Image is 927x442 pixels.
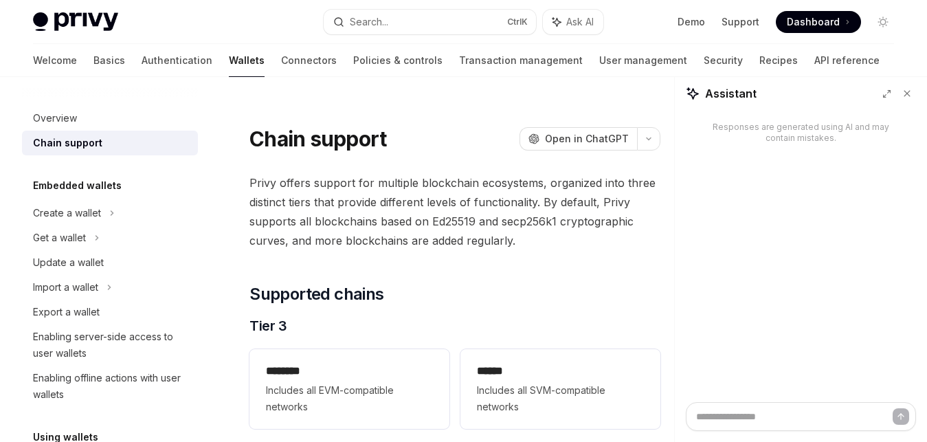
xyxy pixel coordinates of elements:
div: Enabling server-side access to user wallets [33,329,190,362]
a: **** *Includes all SVM-compatible networks [460,349,660,429]
button: Send message [893,408,909,425]
a: Welcome [33,44,77,77]
span: Includes all EVM-compatible networks [266,382,433,415]
div: Search... [350,14,388,30]
span: Supported chains [249,283,383,305]
img: light logo [33,12,118,32]
div: Import a wallet [33,279,98,296]
span: Assistant [705,85,757,102]
button: Open in ChatGPT [520,127,637,151]
div: Enabling offline actions with user wallets [33,370,190,403]
span: Tier 3 [249,316,287,335]
button: Search...CtrlK [324,10,536,34]
a: Wallets [229,44,265,77]
button: Ask AI [543,10,603,34]
a: Basics [93,44,125,77]
div: Get a wallet [33,230,86,246]
div: Export a wallet [33,304,100,320]
a: Security [704,44,743,77]
h1: Chain support [249,126,386,151]
span: Ctrl K [507,16,528,27]
a: Overview [22,106,198,131]
div: Update a wallet [33,254,104,271]
a: Authentication [142,44,212,77]
a: User management [599,44,687,77]
span: Open in ChatGPT [545,132,629,146]
div: Overview [33,110,77,126]
button: Toggle dark mode [872,11,894,33]
a: API reference [814,44,880,77]
span: Includes all SVM-compatible networks [477,382,644,415]
a: Dashboard [776,11,861,33]
a: Policies & controls [353,44,443,77]
div: Responses are generated using AI and may contain mistakes. [708,122,894,144]
a: Recipes [759,44,798,77]
a: Update a wallet [22,250,198,275]
a: Demo [678,15,705,29]
a: Enabling offline actions with user wallets [22,366,198,407]
a: Export a wallet [22,300,198,324]
h5: Embedded wallets [33,177,122,194]
div: Create a wallet [33,205,101,221]
a: Transaction management [459,44,583,77]
span: Ask AI [566,15,594,29]
span: Privy offers support for multiple blockchain ecosystems, organized into three distinct tiers that... [249,173,660,250]
a: Connectors [281,44,337,77]
div: Chain support [33,135,102,151]
a: Enabling server-side access to user wallets [22,324,198,366]
a: Chain support [22,131,198,155]
a: **** ***Includes all EVM-compatible networks [249,349,449,429]
span: Dashboard [787,15,840,29]
a: Support [722,15,759,29]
